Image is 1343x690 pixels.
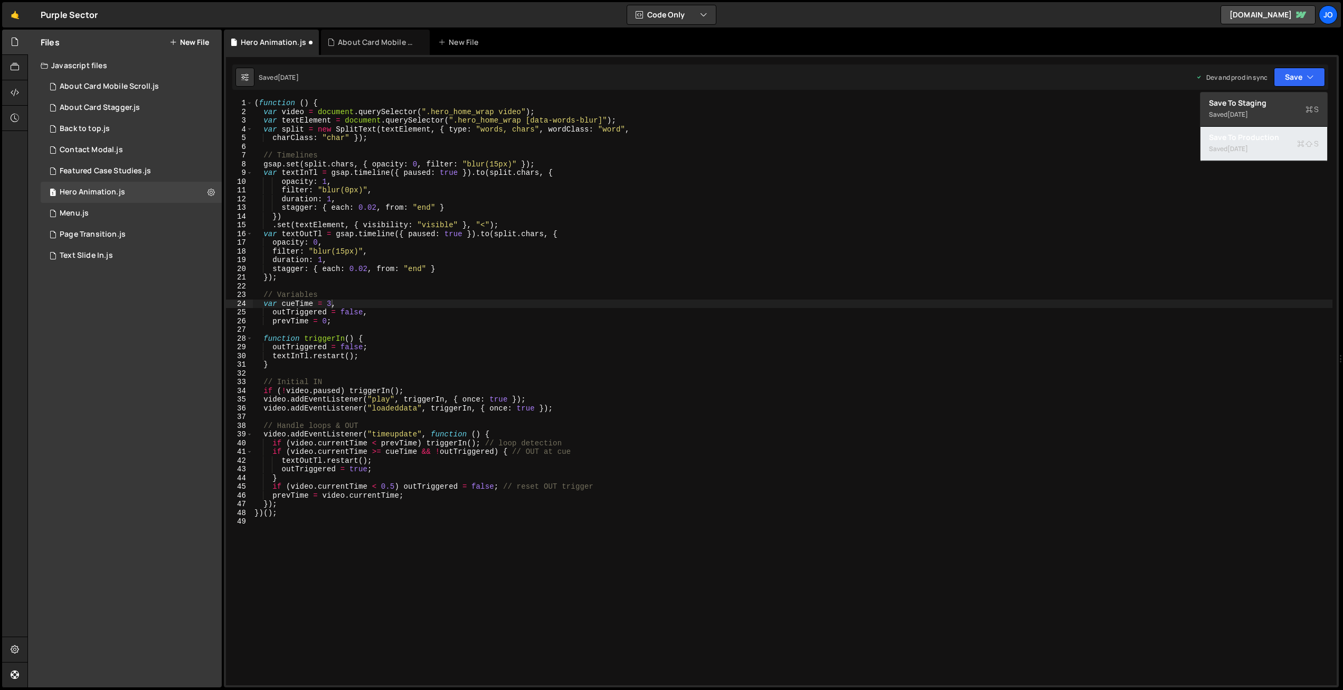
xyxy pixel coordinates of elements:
[41,76,222,97] div: 16277/44772.js
[226,143,253,152] div: 6
[226,116,253,125] div: 3
[226,439,253,448] div: 40
[1221,5,1316,24] a: [DOMAIN_NAME]
[226,151,253,160] div: 7
[226,378,253,387] div: 33
[226,247,253,256] div: 18
[226,474,253,483] div: 44
[241,37,306,48] div: Hero Animation.js
[226,352,253,361] div: 30
[1297,138,1319,149] span: S
[226,456,253,465] div: 42
[41,182,222,203] div: 16277/43936.js
[226,160,253,169] div: 8
[226,256,253,265] div: 19
[226,308,253,317] div: 25
[226,491,253,500] div: 46
[226,282,253,291] div: 22
[226,422,253,431] div: 38
[50,189,56,198] span: 1
[226,238,253,247] div: 17
[41,203,222,224] div: 16277/43910.js
[627,5,716,24] button: Code Only
[41,36,60,48] h2: Files
[226,230,253,239] div: 16
[226,169,253,178] div: 9
[1319,5,1338,24] a: Jo
[1200,127,1327,161] button: Save to ProductionS Saved[DATE]
[226,509,253,518] div: 48
[1227,144,1248,153] div: [DATE]
[41,97,222,118] div: 16277/44771.js
[41,224,222,245] div: 16277/44633.js
[226,300,253,309] div: 24
[1209,132,1319,143] div: Save to Production
[226,413,253,422] div: 37
[226,447,253,456] div: 41
[60,124,110,134] div: Back to top.js
[226,334,253,343] div: 28
[226,178,253,187] div: 10
[226,343,253,352] div: 29
[226,387,253,396] div: 34
[169,38,209,46] button: New File
[60,188,125,197] div: Hero Animation.js
[1200,92,1327,127] button: Save to StagingS Saved[DATE]
[28,55,222,76] div: Javascript files
[1274,68,1325,87] button: Save
[226,291,253,300] div: 23
[41,8,98,21] div: Purple Sector
[2,2,28,27] a: 🤙
[60,251,113,260] div: Text Slide In.js
[41,118,222,139] div: 16277/44071.js
[1196,73,1268,82] div: Dev and prod in sync
[41,139,222,161] div: 16277/44048.js
[226,500,253,509] div: 47
[1306,104,1319,115] span: S
[226,517,253,526] div: 49
[226,273,253,282] div: 21
[226,482,253,491] div: 45
[226,265,253,274] div: 20
[60,145,123,155] div: Contact Modal.js
[338,37,417,48] div: About Card Mobile Scroll.js
[226,108,253,117] div: 2
[60,209,89,218] div: Menu.js
[60,82,159,91] div: About Card Mobile Scroll.js
[226,395,253,404] div: 35
[438,37,483,48] div: New File
[1209,108,1319,121] div: Saved
[60,166,151,176] div: Featured Case Studies.js
[278,73,299,82] div: [DATE]
[226,369,253,378] div: 32
[226,404,253,413] div: 36
[226,203,253,212] div: 13
[1209,143,1319,155] div: Saved
[41,245,222,266] div: 16277/43964.js
[259,73,299,82] div: Saved
[226,317,253,326] div: 26
[226,465,253,474] div: 43
[1209,98,1319,108] div: Save to Staging
[226,360,253,369] div: 31
[60,103,140,113] div: About Card Stagger.js
[226,212,253,221] div: 14
[226,125,253,134] div: 4
[226,186,253,195] div: 11
[226,195,253,204] div: 12
[41,161,222,182] div: 16277/43991.js
[1227,110,1248,119] div: [DATE]
[226,99,253,108] div: 1
[226,430,253,439] div: 39
[60,230,126,239] div: Page Transition.js
[226,221,253,230] div: 15
[226,134,253,143] div: 5
[226,325,253,334] div: 27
